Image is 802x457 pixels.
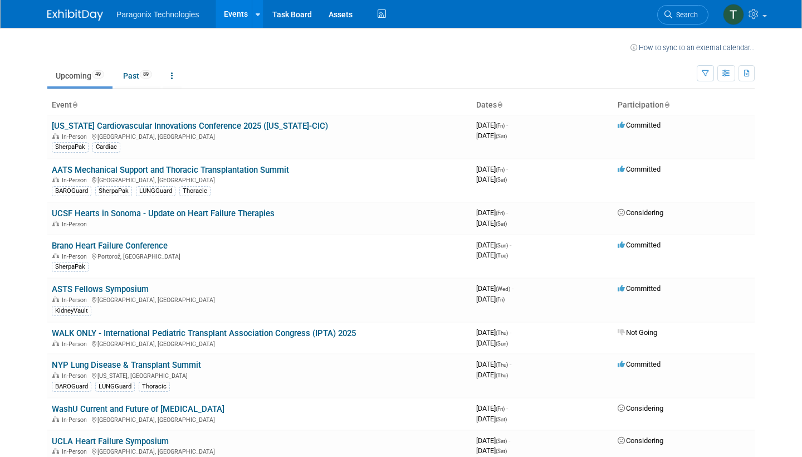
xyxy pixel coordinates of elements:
span: [DATE] [476,251,508,259]
a: Sort by Event Name [72,100,77,109]
a: How to sync to an external calendar... [630,43,755,52]
div: SherpaPak [52,142,89,152]
a: Upcoming49 [47,65,113,86]
span: - [506,121,508,129]
span: In-Person [62,253,90,260]
span: [DATE] [476,415,507,423]
span: Considering [618,436,663,445]
span: In-Person [62,296,90,304]
img: Ted Hancock [723,4,744,25]
span: - [510,360,511,368]
span: (Sun) [496,341,508,347]
span: (Fri) [496,167,505,173]
a: NYP Lung Disease & Transplant Summit [52,360,201,370]
img: ExhibitDay [47,9,103,21]
div: KidneyVault [52,306,91,316]
span: In-Person [62,372,90,380]
span: [DATE] [476,436,510,445]
span: - [506,208,508,217]
a: AATS Mechanical Support and Thoracic Transplantation Summit [52,165,289,175]
th: Participation [613,96,755,115]
span: - [512,284,514,293]
div: [GEOGRAPHIC_DATA], [GEOGRAPHIC_DATA] [52,339,467,348]
img: In-Person Event [52,221,59,226]
a: Sort by Start Date [497,100,502,109]
a: WALK ONLY - International Pediatric Transplant Association Congress (IPTA) 2025 [52,328,356,338]
span: [DATE] [476,404,508,412]
div: Thoracic [179,186,211,196]
span: (Thu) [496,372,508,378]
a: Past89 [115,65,160,86]
span: [DATE] [476,371,508,379]
a: [US_STATE] Cardiovascular Innovations Conference 2025 ([US_STATE]-CIC) [52,121,328,131]
span: Committed [618,241,661,249]
span: - [506,404,508,412]
span: [DATE] [476,284,514,293]
span: (Fri) [496,210,505,216]
span: In-Person [62,133,90,140]
span: (Sat) [496,133,507,139]
span: (Thu) [496,362,508,368]
span: In-Person [62,416,90,424]
img: In-Person Event [52,177,59,182]
span: (Wed) [496,286,510,292]
span: Not Going [618,328,657,337]
span: [DATE] [476,219,507,227]
div: SherpaPak [52,262,89,272]
span: - [508,436,510,445]
span: [DATE] [476,241,511,249]
img: In-Person Event [52,372,59,378]
span: - [510,241,511,249]
a: Brano Heart Failure Conference [52,241,168,251]
span: - [506,165,508,173]
span: (Fri) [496,406,505,412]
img: In-Person Event [52,296,59,302]
a: Sort by Participation Type [664,100,669,109]
span: (Sat) [496,221,507,227]
a: WashU Current and Future of [MEDICAL_DATA] [52,404,224,414]
div: LUNGGuard [95,382,135,392]
span: In-Person [62,448,90,455]
th: Dates [472,96,613,115]
div: Cardiac [92,142,120,152]
span: [DATE] [476,132,507,140]
a: UCSF Hearts in Sonoma - Update on Heart Failure Therapies [52,208,275,218]
div: Thoracic [139,382,170,392]
div: BAROGuard [52,382,91,392]
span: [DATE] [476,339,508,347]
span: Search [672,11,698,19]
span: Paragonix Technologies [116,10,199,19]
span: Committed [618,284,661,293]
span: In-Person [62,221,90,228]
span: [DATE] [476,165,508,173]
span: 49 [92,70,104,79]
div: [GEOGRAPHIC_DATA], [GEOGRAPHIC_DATA] [52,175,467,184]
img: In-Person Event [52,448,59,454]
span: (Sun) [496,242,508,249]
div: Portorož, [GEOGRAPHIC_DATA] [52,251,467,260]
img: In-Person Event [52,133,59,139]
span: [DATE] [476,295,505,303]
div: [GEOGRAPHIC_DATA], [GEOGRAPHIC_DATA] [52,415,467,424]
img: In-Person Event [52,341,59,346]
span: Committed [618,360,661,368]
span: (Tue) [496,252,508,259]
span: (Thu) [496,330,508,336]
a: Search [657,5,708,25]
span: In-Person [62,341,90,348]
div: [GEOGRAPHIC_DATA], [GEOGRAPHIC_DATA] [52,132,467,140]
span: (Sat) [496,177,507,183]
span: Considering [618,404,663,412]
span: (Fri) [496,296,505,303]
span: (Sat) [496,438,507,444]
span: [DATE] [476,175,507,183]
a: UCLA Heart Failure Symposium [52,436,169,446]
div: [GEOGRAPHIC_DATA], [GEOGRAPHIC_DATA] [52,446,467,455]
span: - [510,328,511,337]
span: (Sat) [496,416,507,422]
span: Committed [618,121,661,129]
span: 89 [140,70,152,79]
div: [GEOGRAPHIC_DATA], [GEOGRAPHIC_DATA] [52,295,467,304]
div: BAROGuard [52,186,91,196]
img: In-Person Event [52,416,59,422]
